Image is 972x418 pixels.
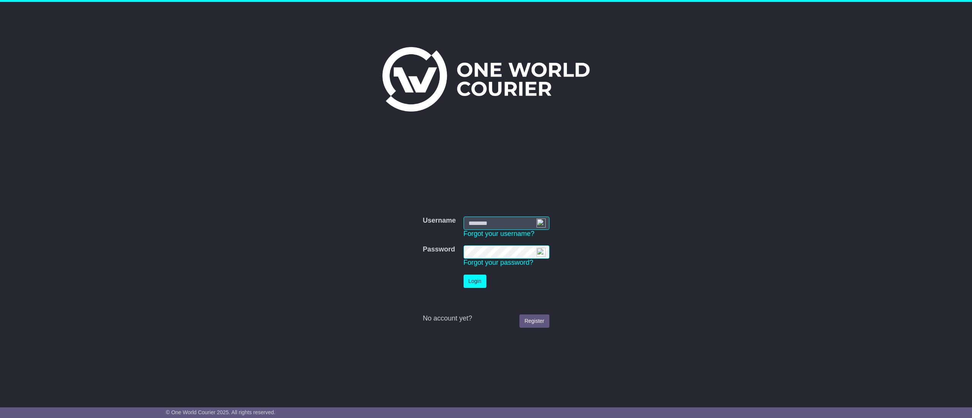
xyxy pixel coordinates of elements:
[423,314,549,323] div: No account yet?
[536,248,546,257] img: npw-badge-icon-locked.svg
[464,259,533,266] a: Forgot your password?
[464,275,486,288] button: Login
[464,230,535,237] a: Forgot your username?
[423,245,455,254] label: Password
[166,409,276,415] span: © One World Courier 2025. All rights reserved.
[423,217,456,225] label: Username
[382,47,590,112] img: One World
[519,314,549,328] a: Register
[536,218,546,228] img: npw-badge-icon-locked.svg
